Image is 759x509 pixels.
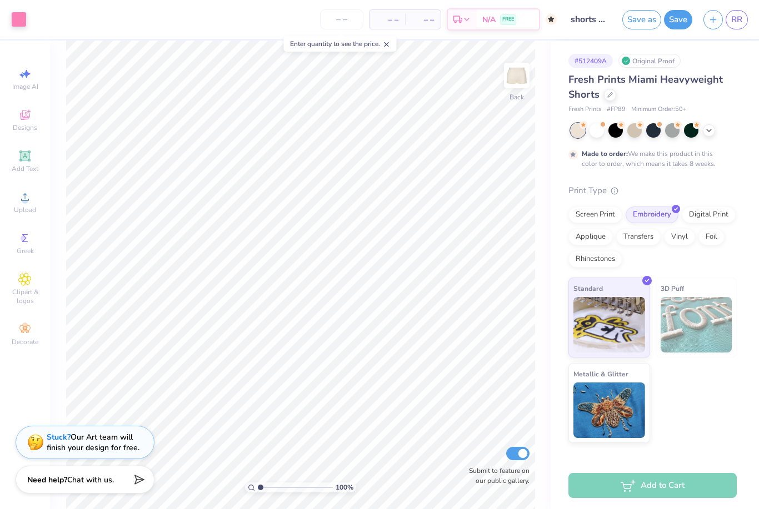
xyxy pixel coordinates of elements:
[582,149,628,158] strong: Made to order:
[568,229,613,245] div: Applique
[12,82,38,91] span: Image AI
[607,105,626,114] span: # FP89
[568,54,613,68] div: # 512409A
[698,229,725,245] div: Foil
[17,246,34,255] span: Greek
[682,206,736,223] div: Digital Print
[562,8,617,31] input: Untitled Design
[661,297,732,352] img: 3D Puff
[568,184,737,197] div: Print Type
[573,368,628,380] span: Metallic & Glitter
[14,205,36,214] span: Upload
[502,16,514,23] span: FREE
[568,206,622,223] div: Screen Print
[6,288,44,305] span: Clipart & logos
[726,10,748,29] a: RR
[47,432,139,453] div: Our Art team will finish your design for free.
[582,149,718,169] div: We make this product in this color to order, which means it takes 8 weeks.
[661,283,684,294] span: 3D Puff
[12,337,38,346] span: Decorate
[482,14,496,26] span: N/A
[568,251,622,268] div: Rhinestones
[664,10,692,29] button: Save
[664,229,695,245] div: Vinyl
[320,9,363,29] input: – –
[47,432,71,442] strong: Stuck?
[622,10,661,29] button: Save as
[573,283,603,294] span: Standard
[336,482,353,492] span: 100 %
[284,36,397,52] div: Enter quantity to see the price.
[568,73,723,101] span: Fresh Prints Miami Heavyweight Shorts
[463,466,530,486] label: Submit to feature on our public gallery.
[573,297,645,352] img: Standard
[506,64,528,87] img: Back
[376,14,398,26] span: – –
[616,229,661,245] div: Transfers
[631,105,687,114] span: Minimum Order: 50 +
[731,13,742,26] span: RR
[510,92,524,102] div: Back
[27,475,67,485] strong: Need help?
[568,105,601,114] span: Fresh Prints
[626,206,678,223] div: Embroidery
[67,475,114,485] span: Chat with us.
[412,14,434,26] span: – –
[618,54,681,68] div: Original Proof
[573,382,645,438] img: Metallic & Glitter
[12,164,38,173] span: Add Text
[13,123,37,132] span: Designs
